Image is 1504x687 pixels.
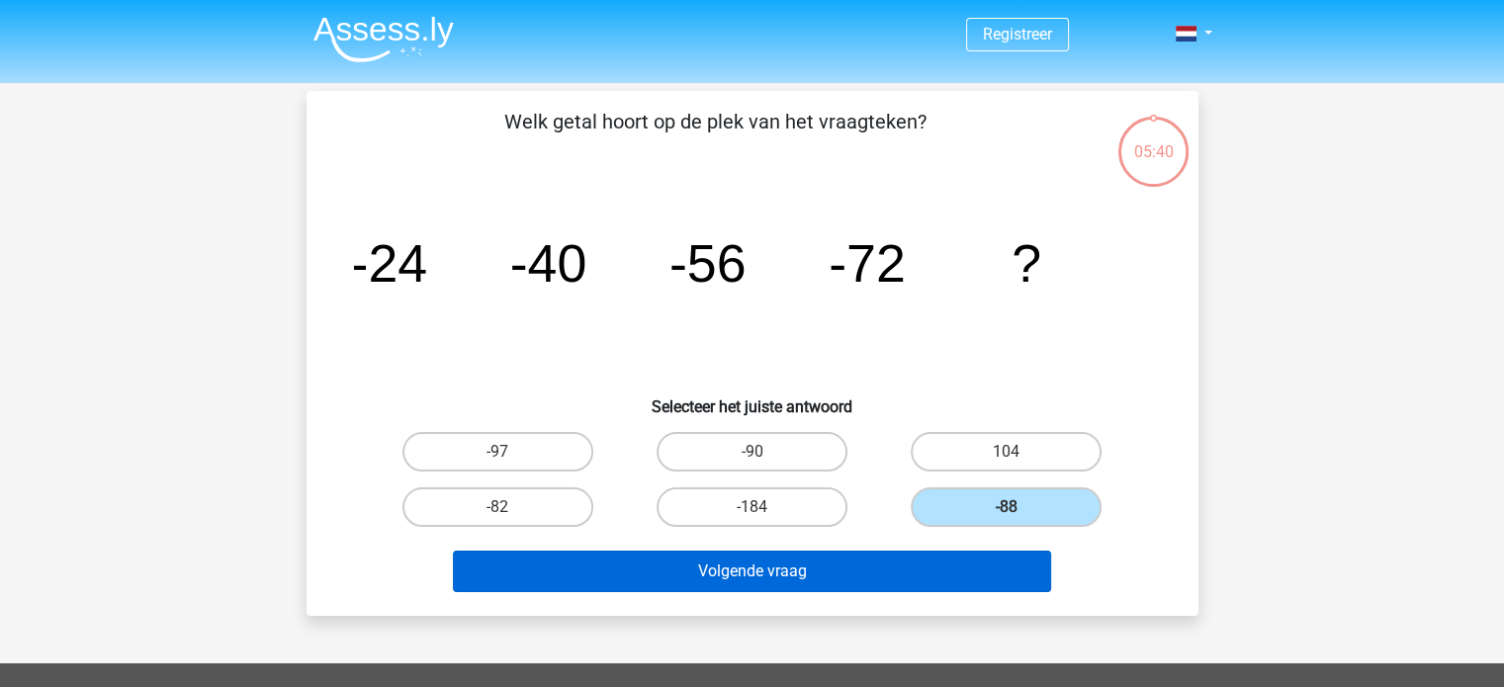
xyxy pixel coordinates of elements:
label: -97 [402,432,593,472]
label: -184 [657,487,847,527]
tspan: -72 [829,233,906,293]
div: 05:40 [1116,115,1191,164]
label: -88 [911,487,1102,527]
tspan: -40 [509,233,586,293]
p: Welk getal hoort op de plek van het vraagteken? [338,107,1093,166]
label: -82 [402,487,593,527]
h6: Selecteer het juiste antwoord [338,382,1167,416]
label: 104 [911,432,1102,472]
tspan: -24 [350,233,427,293]
tspan: -56 [668,233,746,293]
tspan: ? [1012,233,1041,293]
img: Assessly [313,16,454,62]
label: -90 [657,432,847,472]
a: Registreer [983,25,1052,43]
button: Volgende vraag [453,551,1051,592]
